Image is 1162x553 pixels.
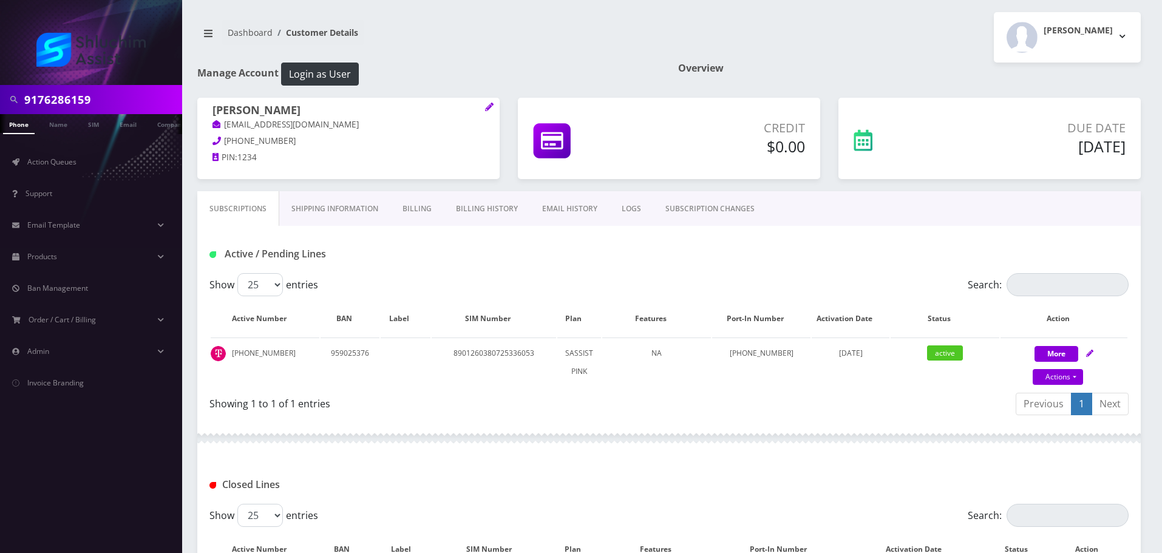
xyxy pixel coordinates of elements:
[390,191,444,226] a: Billing
[151,114,192,133] a: Company
[209,248,504,260] h1: Active / Pending Lines
[197,63,660,86] h1: Manage Account
[812,301,889,336] th: Activation Date: activate to sort column ascending
[36,33,146,67] img: Shluchim Assist
[27,378,84,388] span: Invoice Branding
[209,392,660,411] div: Showing 1 to 1 of 1 entries
[654,119,805,137] p: Credit
[950,119,1126,137] p: Due Date
[114,114,143,133] a: Email
[654,137,805,155] h5: $0.00
[994,12,1141,63] button: [PERSON_NAME]
[209,482,216,489] img: Closed Lines
[1092,393,1129,415] a: Next
[212,104,484,118] h1: [PERSON_NAME]
[891,301,999,336] th: Status: activate to sort column ascending
[209,504,318,527] label: Show entries
[29,314,96,325] span: Order / Cart / Billing
[968,504,1129,527] label: Search:
[273,26,358,39] li: Customer Details
[82,114,105,133] a: SIM
[1033,369,1083,385] a: Actions
[950,137,1126,155] h5: [DATE]
[279,191,390,226] a: Shipping Information
[653,191,767,226] a: SUBSCRIPTION CHANGES
[1001,301,1127,336] th: Action: activate to sort column ascending
[1044,25,1113,36] h2: [PERSON_NAME]
[27,251,57,262] span: Products
[321,301,379,336] th: BAN: activate to sort column ascending
[25,188,52,198] span: Support
[1035,346,1078,362] button: More
[839,348,863,358] span: [DATE]
[212,119,359,131] a: [EMAIL_ADDRESS][DOMAIN_NAME]
[1007,273,1129,296] input: Search:
[24,88,179,111] input: Search in Company
[211,346,226,361] img: t_img.png
[1007,504,1129,527] input: Search:
[228,27,273,38] a: Dashboard
[237,273,283,296] select: Showentries
[212,152,237,164] a: PIN:
[209,251,216,258] img: Active / Pending Lines
[602,338,711,387] td: NA
[927,345,963,361] span: active
[1016,393,1072,415] a: Previous
[610,191,653,226] a: LOGS
[224,135,296,146] span: [PHONE_NUMBER]
[444,191,530,226] a: Billing History
[968,273,1129,296] label: Search:
[43,114,73,133] a: Name
[27,157,76,167] span: Action Queues
[712,301,810,336] th: Port-In Number: activate to sort column ascending
[197,20,660,55] nav: breadcrumb
[557,301,601,336] th: Plan: activate to sort column ascending
[209,273,318,296] label: Show entries
[281,63,359,86] button: Login as User
[530,191,610,226] a: EMAIL HISTORY
[3,114,35,134] a: Phone
[678,63,1141,74] h1: Overview
[279,66,359,80] a: Login as User
[211,301,319,336] th: Active Number: activate to sort column ascending
[27,283,88,293] span: Ban Management
[197,191,279,226] a: Subscriptions
[1071,393,1092,415] a: 1
[237,504,283,527] select: Showentries
[432,338,556,387] td: 8901260380725336053
[602,301,711,336] th: Features: activate to sort column ascending
[211,338,319,387] td: [PHONE_NUMBER]
[381,301,430,336] th: Label: activate to sort column ascending
[557,338,601,387] td: SASSIST PINK
[27,346,49,356] span: Admin
[432,301,556,336] th: SIM Number: activate to sort column ascending
[712,338,810,387] td: [PHONE_NUMBER]
[237,152,257,163] span: 1234
[27,220,80,230] span: Email Template
[321,338,379,387] td: 959025376
[209,479,504,490] h1: Closed Lines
